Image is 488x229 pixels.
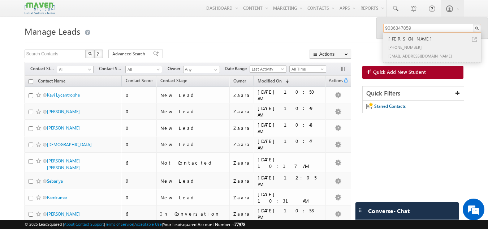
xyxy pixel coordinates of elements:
div: 6 [126,211,153,217]
span: Date Range [225,65,250,72]
div: [PERSON_NAME] [387,35,484,43]
span: Actions [326,77,343,86]
a: All [57,66,94,73]
div: 0 [126,178,153,184]
a: Acceptable Use [134,222,162,226]
span: Advanced Search [112,51,147,57]
div: Zaara [233,92,250,98]
a: Modified On (sorted descending) [254,77,292,86]
a: [PERSON_NAME] [47,109,80,114]
div: Zaara [233,141,250,148]
div: 6 [126,160,153,166]
a: [DEMOGRAPHIC_DATA] [47,142,92,147]
a: All [125,66,162,73]
textarea: Type your message and hit 'Enter' [9,67,132,171]
div: New Lead [160,178,226,184]
span: Manage Leads [25,25,80,37]
div: [DATE] 10:47 AM [258,138,322,151]
a: All Time [289,65,326,73]
span: Owner [233,78,246,84]
button: ? [94,50,103,58]
div: Quick Filters [363,86,464,101]
span: Your Leadsquared Account Number is [163,222,245,227]
span: Modified On [258,78,282,84]
div: [DATE] 10:17 AM [258,156,322,169]
div: Zaara [233,125,250,131]
a: Contact Score [122,77,156,86]
span: All [57,66,91,73]
div: In Conversation [160,211,226,217]
div: [EMAIL_ADDRESS][DOMAIN_NAME] [387,51,484,60]
a: Last Activity [250,65,286,73]
span: All Time [290,66,324,72]
div: New Lead [160,125,226,131]
img: Search [88,52,92,55]
span: All [126,66,160,73]
a: [PERSON_NAME] [47,125,80,131]
div: Zaara [233,108,250,115]
span: (sorted descending) [283,79,289,84]
div: New Lead [160,194,226,201]
div: Chat with us now [38,38,121,47]
a: Kavi Lycantrophe [47,92,80,98]
span: Owner [168,65,183,72]
a: Contact Stage [157,77,191,86]
div: [DATE] 10:31 AM [258,191,322,204]
div: Not Contacted [160,160,226,166]
a: [PERSON_NAME] [PERSON_NAME] [47,158,80,170]
div: [DATE] 12:05 PM [258,174,322,187]
div: [DATE] 10:48 AM [258,122,322,135]
div: [PHONE_NUMBER] [387,43,484,51]
img: carter-drag [357,207,363,213]
div: [DATE] 10:50 AM [258,89,322,102]
span: Converse - Chat [368,208,410,214]
span: Last Activity [250,66,284,72]
span: ? [97,51,100,57]
span: 77978 [234,222,245,227]
div: Zaara [233,178,250,184]
input: Check all records [29,79,33,84]
input: Type to Search [183,66,220,73]
a: Terms of Service [105,222,133,226]
span: Contact Source [99,65,125,72]
div: 0 [126,125,153,131]
div: New Lead [160,141,226,148]
a: [PERSON_NAME] [47,211,80,217]
span: Quick Add New Student [373,69,426,75]
div: 0 [126,92,153,98]
a: Ramkumar [47,195,67,200]
div: Minimize live chat window [118,4,136,21]
div: Zaara [233,160,250,166]
span: Contact Stage [30,65,57,72]
div: 0 [126,108,153,115]
span: Contact Stage [160,78,187,83]
div: 0 [126,141,153,148]
a: Quick Add New Student [362,66,464,79]
div: New Lead [160,92,226,98]
a: Show All Items [210,66,219,73]
div: New Lead [160,108,226,115]
div: [DATE] 10:58 PM [258,207,322,220]
img: d_60004797649_company_0_60004797649 [12,38,30,47]
div: [DATE] 10:49 AM [258,105,322,118]
span: © 2025 LeadSquared | | | | | [25,221,245,228]
a: Contact Support [75,222,104,226]
span: Starred Contacts [374,103,406,109]
em: Start Chat [98,178,131,187]
a: About [64,222,74,226]
div: 0 [126,194,153,201]
a: Contact Name [34,77,69,86]
a: Sebariya [47,178,63,184]
img: Custom Logo [25,2,55,14]
div: Zaara [233,211,250,217]
div: Zaara [233,194,250,201]
button: Actions [310,50,351,59]
span: Contact Score [126,78,152,83]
